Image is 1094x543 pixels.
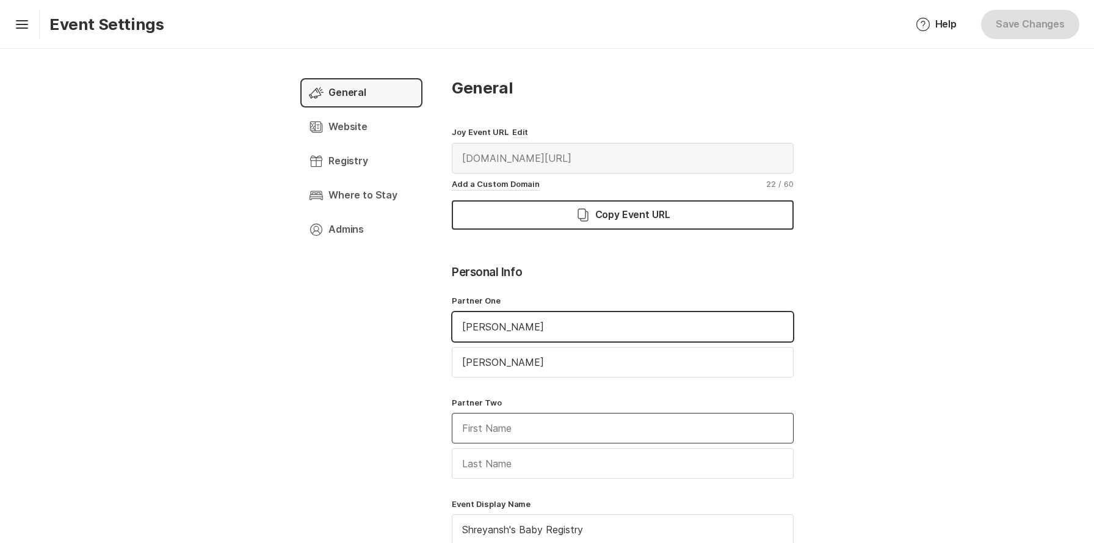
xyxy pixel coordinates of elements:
label: Partner One [452,295,794,306]
button: Joy Event URL [512,126,529,138]
p: Website [328,120,368,134]
input: Last Name [452,449,793,478]
button: Help [901,10,971,39]
p: Event Settings [49,15,164,34]
p: Registry [328,155,368,168]
p: General [328,86,366,100]
button: Add a Custom Domain [452,178,540,190]
p: General [452,78,794,97]
label: Event Display Name [452,498,794,509]
input: First Name [452,414,793,443]
button: Save Changes [981,10,1079,39]
p: Personal Info [452,264,794,281]
p: Admins [328,223,364,236]
button: Copy Event URL [452,200,794,230]
p: 22 / 60 [766,178,794,189]
input: Last Name [452,348,793,377]
p: Joy Event URL [452,126,509,138]
p: Where to Stay [328,189,397,202]
input: First Name [452,312,793,341]
label: Partner Two [452,397,794,408]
